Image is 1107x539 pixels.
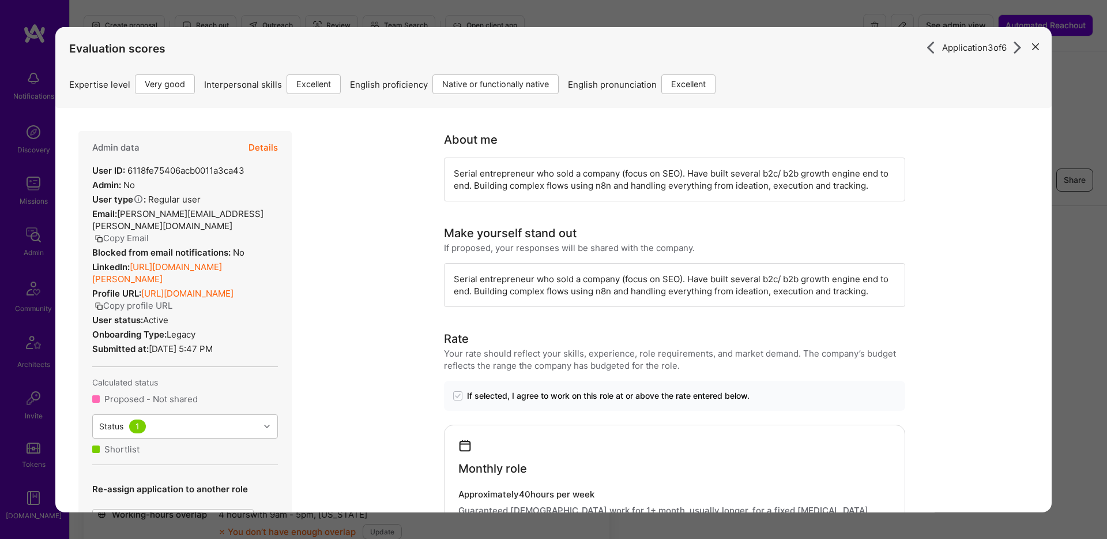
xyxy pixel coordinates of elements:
a: [URL][DOMAIN_NAME] [141,288,234,299]
span: [DATE] 5:47 PM [149,343,213,354]
strong: LinkedIn: [92,261,130,272]
h4: Admin data [92,143,140,153]
strong: User ID: [92,165,125,176]
div: Shortlist [104,443,140,455]
a: [URL][DOMAIN_NAME][PERSON_NAME] [92,261,222,285]
div: No [92,246,244,259]
i: icon Chevron [264,424,270,429]
i: icon ArrowRight [924,41,937,54]
i: icon Copy [95,234,103,243]
i: Help [133,194,144,204]
span: legacy [167,329,195,340]
h4: Monthly role [458,461,527,475]
span: [PERSON_NAME][EMAIL_ADDRESS][PERSON_NAME][DOMAIN_NAME] [92,208,263,231]
div: Make yourself stand out [444,224,577,242]
span: If selected, I agree to work on this role at or above the rate entered below. [467,390,750,402]
div: If proposed, your responses will be shared with the company. [444,242,695,254]
div: Regular user [92,193,201,205]
button: Copy profile URL [95,300,172,312]
strong: Email: [92,208,117,219]
span: Interpersonal skills [204,78,282,90]
strong: Submitted at: [92,343,149,354]
span: Application 3 of 6 [942,41,1007,53]
i: icon Calendar [458,439,472,452]
div: 6118fe75406acb0011a3ca43 [92,164,244,177]
p: Re-assign application to another role [92,483,254,495]
span: Expertise level [69,78,130,90]
div: Excellent [287,74,341,94]
div: Serial entrepreneur who sold a company (focus on SEO). Have built several b2c/ b2b growth engine ... [444,263,905,307]
div: modal [55,27,1052,512]
i: icon Copy [95,302,103,310]
h4: Evaluation scores [69,42,1038,55]
strong: Onboarding Type: [92,329,167,340]
strong: User status: [92,315,143,325]
div: Status [99,420,123,432]
span: English pronunciation [568,78,657,90]
strong: Profile URL: [92,288,141,299]
span: Active [143,315,168,325]
i: icon ArrowRight [1011,41,1025,54]
strong: User type : [92,194,146,205]
button: Details [248,131,278,164]
strong: Blocked from email notifications: [92,247,233,258]
div: No [92,179,135,191]
div: Native or functionally native [432,74,559,94]
div: Very good [135,74,195,94]
span: English proficiency [350,78,428,90]
strong: Admin: [92,179,121,190]
div: Excellent [661,74,716,94]
div: Serial entrepreneur who sold a company (focus on SEO). Have built several b2c/ b2b growth engine ... [444,158,905,201]
div: Rate [444,330,469,347]
button: Copy Email [95,232,149,244]
i: icon Close [1032,43,1039,50]
div: 1 [129,420,146,433]
div: Your rate should reflect your skills, experience, role requirements, and market demand. The compa... [444,347,905,372]
div: Proposed - Not shared [104,393,198,405]
h4: Approximately 40 hours per week [458,489,891,499]
span: Calculated status [92,376,158,388]
p: Guaranteed [DEMOGRAPHIC_DATA] work for 1+ month, usually longer, for a fixed [MEDICAL_DATA]. [458,504,891,528]
div: About me [444,131,498,148]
